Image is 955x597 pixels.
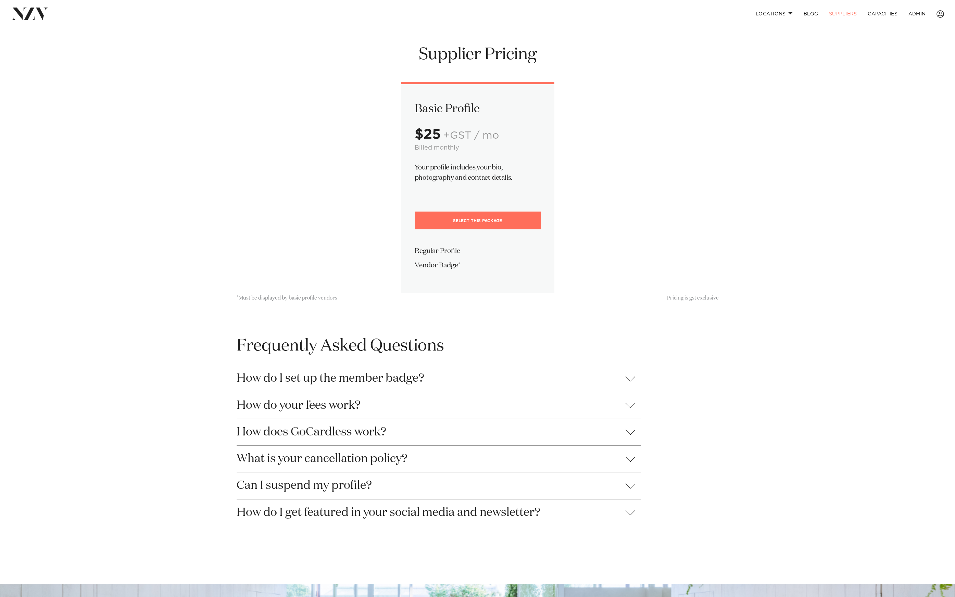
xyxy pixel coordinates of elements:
[415,260,541,270] li: Vendor Badge*
[415,212,541,229] a: Select This Package
[237,392,641,419] button: How do your fees work?
[11,8,48,20] img: nzv-logo.png
[415,162,541,183] p: Your profile includes your bio, photography and contact details.
[824,7,862,21] a: SUPPLIERS
[237,472,641,499] button: Can I suspend my profile?
[443,130,499,141] span: +GST / mo
[415,145,459,151] small: Billed monthly
[237,419,641,445] button: How does GoCardless work?
[798,7,824,21] a: BLOG
[667,295,719,301] small: Pricing is gst exclusive
[415,246,541,256] li: Regular Profile
[237,44,719,65] h1: Supplier Pricing
[237,446,641,472] button: What is your cancellation policy?
[237,335,719,357] h3: Frequently Asked Questions
[750,7,798,21] a: Locations
[862,7,903,21] a: Capacities
[415,101,541,116] h2: Basic Profile
[237,365,641,392] button: How do I set up the member badge?
[237,499,641,526] button: How do I get featured in your social media and newsletter?
[903,7,931,21] a: ADMIN
[237,295,337,301] small: *Must be displayed by basic profile vendors
[415,128,441,141] strong: $25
